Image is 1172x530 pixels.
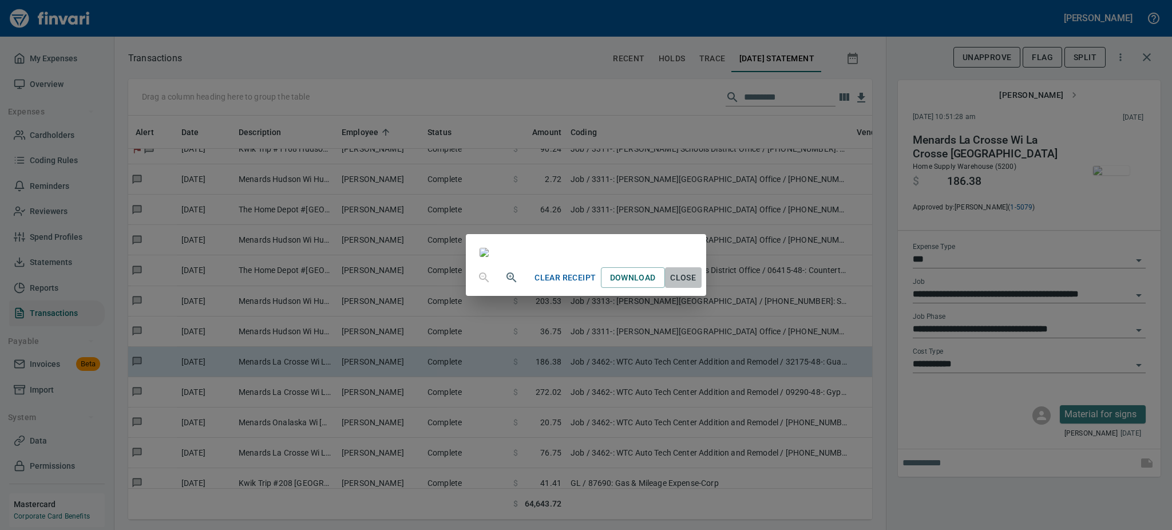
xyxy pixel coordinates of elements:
span: Download [610,271,656,285]
a: Download [601,267,665,288]
button: Clear Receipt [530,267,600,288]
img: receipts%2Fmarketjohnson%2F2025-09-10%2Fa2ALgUZtxERa5To4tqqhnF2C9tB3__ZUnQQ8EDYyPCuR6Ueph1.jpg [480,248,489,257]
button: Close [665,267,702,288]
span: Clear Receipt [534,271,596,285]
span: Close [670,271,697,285]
